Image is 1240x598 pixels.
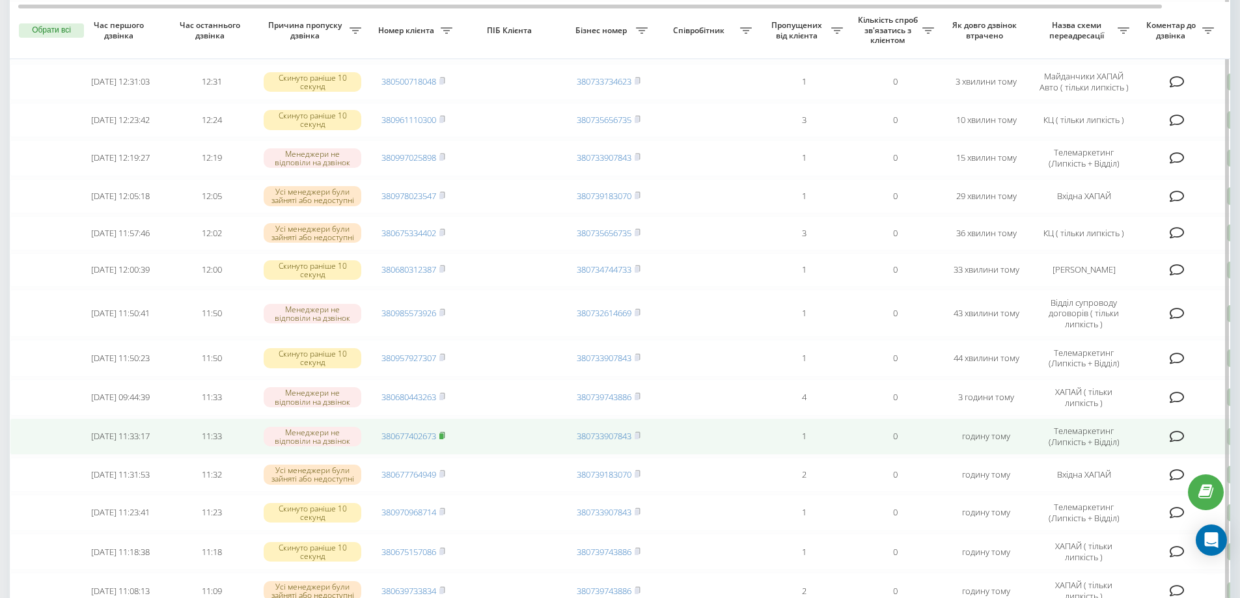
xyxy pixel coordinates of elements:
[849,140,941,176] td: 0
[1032,495,1136,531] td: Телемаркетинг (Липкість + Відділ)
[758,179,849,213] td: 1
[765,20,831,40] span: Пропущених від клієнта
[849,253,941,288] td: 0
[1032,64,1136,100] td: Майданчики ХАПАЙ Авто ( тільки липкість )
[577,190,631,202] a: 380739183070
[166,179,257,213] td: 12:05
[85,20,156,40] span: Час першого дзвінка
[470,25,552,36] span: ПІБ Клієнта
[381,190,436,202] a: 380978023547
[849,290,941,337] td: 0
[75,418,166,455] td: [DATE] 11:33:17
[75,457,166,492] td: [DATE] 11:31:53
[166,495,257,531] td: 11:23
[381,264,436,275] a: 380680312387
[264,427,361,446] div: Менеджери не відповіли на дзвінок
[941,534,1032,570] td: годину тому
[381,227,436,239] a: 380675334402
[577,546,631,558] a: 380739743886
[661,25,740,36] span: Співробітник
[166,253,257,288] td: 12:00
[758,64,849,100] td: 1
[166,290,257,337] td: 11:50
[758,253,849,288] td: 1
[381,469,436,480] a: 380677764949
[1032,103,1136,137] td: КЦ ( тільки липкість )
[75,253,166,288] td: [DATE] 12:00:39
[75,379,166,416] td: [DATE] 09:44:39
[941,140,1032,176] td: 15 хвилин тому
[264,503,361,523] div: Скинуто раніше 10 секунд
[75,495,166,531] td: [DATE] 11:23:41
[856,15,922,46] span: Кількість спроб зв'язатись з клієнтом
[941,379,1032,416] td: 3 години тому
[577,391,631,403] a: 380739743886
[849,457,941,492] td: 0
[577,264,631,275] a: 380734744733
[758,290,849,337] td: 1
[577,307,631,319] a: 380732614669
[264,72,361,92] div: Скинуто раніше 10 секунд
[75,216,166,251] td: [DATE] 11:57:46
[758,340,849,376] td: 1
[941,418,1032,455] td: годину тому
[1032,534,1136,570] td: ХАПАЙ ( тільки липкість )
[1032,418,1136,455] td: Телемаркетинг (Липкість + Відділ)
[1032,290,1136,337] td: Відділ супроводу договорів ( тільки липкість )
[1032,179,1136,213] td: Вхідна ХАПАЙ
[75,290,166,337] td: [DATE] 11:50:41
[849,64,941,100] td: 0
[166,216,257,251] td: 12:02
[176,20,247,40] span: Час останнього дзвінка
[1032,340,1136,376] td: Телемаркетинг (Липкість + Відділ)
[577,114,631,126] a: 380735656735
[19,23,84,38] button: Обрати всі
[381,152,436,163] a: 380997025898
[75,140,166,176] td: [DATE] 12:19:27
[758,379,849,416] td: 4
[166,534,257,570] td: 11:18
[1038,20,1118,40] span: Назва схеми переадресації
[941,340,1032,376] td: 44 хвилини тому
[264,110,361,129] div: Скинуто раніше 10 секунд
[849,534,941,570] td: 0
[849,103,941,137] td: 0
[75,64,166,100] td: [DATE] 12:31:03
[758,140,849,176] td: 1
[75,340,166,376] td: [DATE] 11:50:23
[381,352,436,364] a: 380957927307
[941,64,1032,100] td: 3 хвилини тому
[1196,524,1227,556] div: Open Intercom Messenger
[758,495,849,531] td: 1
[264,148,361,168] div: Менеджери не відповіли на дзвінок
[264,387,361,407] div: Менеджери не відповіли на дзвінок
[577,75,631,87] a: 380733734623
[381,307,436,319] a: 380985573926
[264,186,361,206] div: Усі менеджери були зайняті або недоступні
[849,340,941,376] td: 0
[264,348,361,368] div: Скинуто раніше 10 секунд
[941,290,1032,337] td: 43 хвилини тому
[381,75,436,87] a: 380500718048
[941,495,1032,531] td: годину тому
[577,469,631,480] a: 380739183070
[264,304,361,323] div: Менеджери не відповіли на дзвінок
[951,20,1021,40] span: Як довго дзвінок втрачено
[381,546,436,558] a: 380675157086
[849,216,941,251] td: 0
[166,64,257,100] td: 12:31
[849,379,941,416] td: 0
[758,534,849,570] td: 1
[264,223,361,243] div: Усі менеджери були зайняті або недоступні
[264,20,350,40] span: Причина пропуску дзвінка
[758,457,849,492] td: 2
[381,391,436,403] a: 380680443263
[1032,140,1136,176] td: Телемаркетинг (Липкість + Відділ)
[166,418,257,455] td: 11:33
[577,152,631,163] a: 380733907843
[166,103,257,137] td: 12:24
[849,495,941,531] td: 0
[166,457,257,492] td: 11:32
[374,25,441,36] span: Номер клієнта
[941,253,1032,288] td: 33 хвилини тому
